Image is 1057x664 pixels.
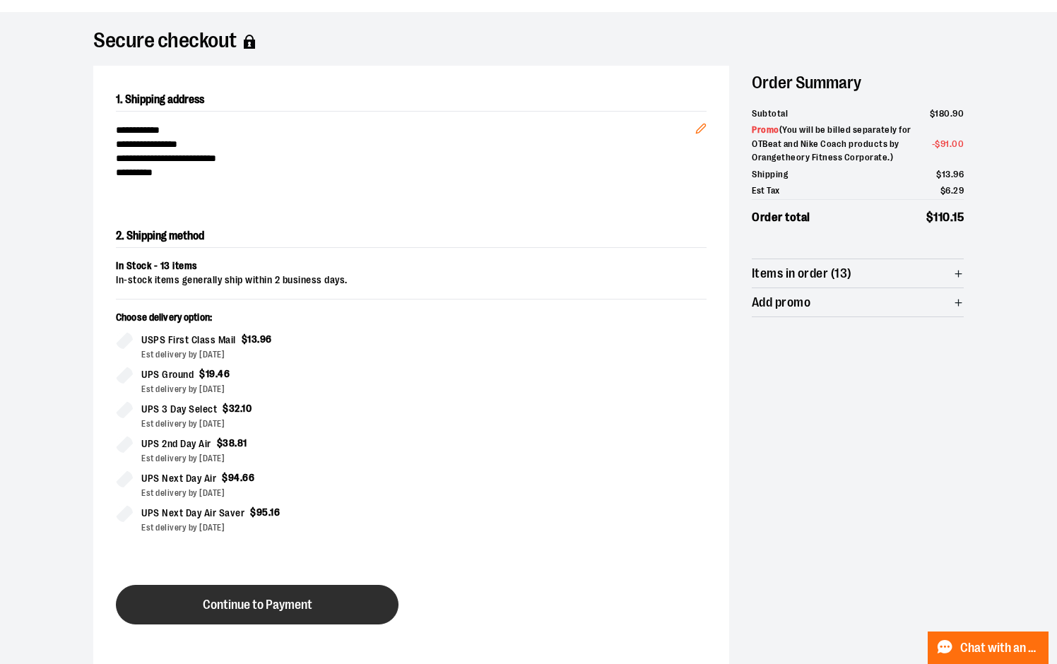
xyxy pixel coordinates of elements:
[116,585,398,624] button: Continue to Payment
[952,211,964,224] span: 15
[116,436,133,453] input: UPS 2nd Day Air$38.81Est delivery by [DATE]
[141,452,400,465] div: Est delivery by [DATE]
[930,108,935,119] span: $
[960,641,1040,655] span: Chat with an Expert
[752,208,810,227] span: Order total
[141,332,236,348] span: USPS First Class Mail
[257,333,260,345] span: .
[953,185,964,196] span: 29
[951,185,954,196] span: .
[116,311,400,332] p: Choose delivery option:
[116,505,133,522] input: UPS Next Day Air Saver$95.16Est delivery by [DATE]
[950,138,952,149] span: .
[141,470,216,487] span: UPS Next Day Air
[940,138,950,149] span: 91
[250,506,256,518] span: $
[752,267,852,280] span: Items in order (13)
[141,487,400,499] div: Est delivery by [DATE]
[206,368,215,379] span: 19
[141,521,400,534] div: Est delivery by [DATE]
[950,211,953,224] span: .
[950,108,953,119] span: .
[936,169,942,179] span: $
[270,506,280,518] span: 16
[141,505,244,521] span: UPS Next Day Air Saver
[752,66,964,100] h2: Order Summary
[223,437,235,449] span: 38
[116,88,707,112] h2: 1. Shipping address
[141,401,217,417] span: UPS 3 Day Select
[228,472,240,483] span: 94
[933,211,950,224] span: 110
[229,403,240,414] span: 32
[242,472,254,483] span: 66
[952,138,964,149] span: 00
[141,383,400,396] div: Est delivery by [DATE]
[116,259,707,273] div: In Stock - 13 items
[256,506,268,518] span: 95
[141,436,211,452] span: UPS 2nd Day Air
[928,632,1049,664] button: Chat with an Expert
[951,169,954,179] span: .
[116,367,133,384] input: UPS Ground$19.46Est delivery by [DATE]
[935,138,940,149] span: $
[242,333,248,345] span: $
[222,472,228,483] span: $
[752,124,911,162] span: ( You will be billed separately for OTBeat and Nike Coach products by Orangetheory Fitness Corpor...
[935,108,950,119] span: 180
[116,401,133,418] input: UPS 3 Day Select$32.10Est delivery by [DATE]
[237,437,247,449] span: 81
[752,107,788,121] span: Subtotal
[752,288,964,316] button: Add promo
[116,273,707,287] div: In-stock items generally ship within 2 business days.
[223,403,229,414] span: $
[752,184,780,198] span: Est Tax
[684,100,718,150] button: Edit
[199,368,206,379] span: $
[268,506,271,518] span: .
[218,368,230,379] span: 46
[240,403,242,414] span: .
[926,211,934,224] span: $
[215,368,218,379] span: .
[240,472,243,483] span: .
[141,348,400,361] div: Est delivery by [DATE]
[752,259,964,287] button: Items in order (13)
[116,332,133,349] input: USPS First Class Mail$13.96Est delivery by [DATE]
[752,124,779,135] span: Promo
[940,185,946,196] span: $
[952,108,964,119] span: 90
[235,437,237,449] span: .
[932,137,964,151] span: -
[116,225,707,248] h2: 2. Shipping method
[247,333,257,345] span: 13
[93,35,964,49] h1: Secure checkout
[752,296,810,309] span: Add promo
[942,169,951,179] span: 13
[116,470,133,487] input: UPS Next Day Air$94.66Est delivery by [DATE]
[953,169,964,179] span: 96
[752,167,788,182] span: Shipping
[945,185,951,196] span: 6
[242,403,252,414] span: 10
[203,598,312,612] span: Continue to Payment
[217,437,223,449] span: $
[260,333,272,345] span: 96
[141,417,400,430] div: Est delivery by [DATE]
[141,367,194,383] span: UPS Ground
